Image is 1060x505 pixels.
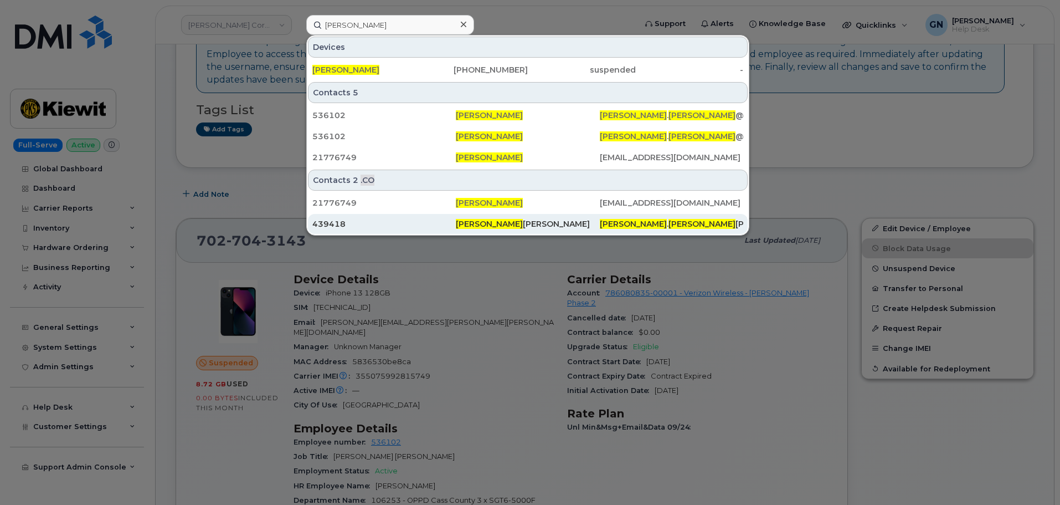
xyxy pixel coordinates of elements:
[600,197,743,208] div: [EMAIL_ADDRESS][DOMAIN_NAME]
[600,110,667,120] span: [PERSON_NAME]
[353,175,358,186] span: 2
[312,65,379,75] span: [PERSON_NAME]
[308,82,748,103] div: Contacts
[456,131,523,141] span: [PERSON_NAME]
[668,110,735,120] span: [PERSON_NAME]
[528,64,636,75] div: suspended
[312,110,456,121] div: 536102
[308,60,748,80] a: [PERSON_NAME][PHONE_NUMBER]suspended-
[600,219,667,229] span: [PERSON_NAME]
[456,219,523,229] span: [PERSON_NAME]
[312,218,456,229] div: 439418
[308,193,748,213] a: 21776749[PERSON_NAME][EMAIL_ADDRESS][DOMAIN_NAME]
[456,198,523,208] span: [PERSON_NAME]
[636,64,744,75] div: -
[600,218,743,229] div: . [PERSON_NAME][EMAIL_ADDRESS][PERSON_NAME][DOMAIN_NAME]
[308,170,748,191] div: Contacts
[600,131,667,141] span: [PERSON_NAME]
[600,152,743,163] div: [EMAIL_ADDRESS][DOMAIN_NAME]
[456,110,523,120] span: [PERSON_NAME]
[312,197,456,208] div: 21776749
[420,64,528,75] div: [PHONE_NUMBER]
[1012,457,1052,497] iframe: Messenger Launcher
[306,15,474,35] input: Find something...
[308,37,748,58] div: Devices
[600,110,743,121] div: . @[PERSON_NAME][DOMAIN_NAME]
[308,126,748,146] a: 536102[PERSON_NAME][PERSON_NAME].[PERSON_NAME]@[PERSON_NAME][DOMAIN_NAME]
[308,147,748,167] a: 21776749[PERSON_NAME][EMAIL_ADDRESS][DOMAIN_NAME]
[308,214,748,234] a: 439418[PERSON_NAME][PERSON_NAME][PERSON_NAME].[PERSON_NAME][PERSON_NAME][EMAIL_ADDRESS][PERSON_NA...
[312,152,456,163] div: 21776749
[456,152,523,162] span: [PERSON_NAME]
[600,131,743,142] div: . @[PERSON_NAME][DOMAIN_NAME]
[308,105,748,125] a: 536102[PERSON_NAME][PERSON_NAME].[PERSON_NAME]@[PERSON_NAME][DOMAIN_NAME]
[668,131,735,141] span: [PERSON_NAME]
[353,87,358,98] span: 5
[312,131,456,142] div: 536102
[668,219,735,229] span: [PERSON_NAME]
[456,218,599,229] div: [PERSON_NAME]
[361,175,374,186] span: .CO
